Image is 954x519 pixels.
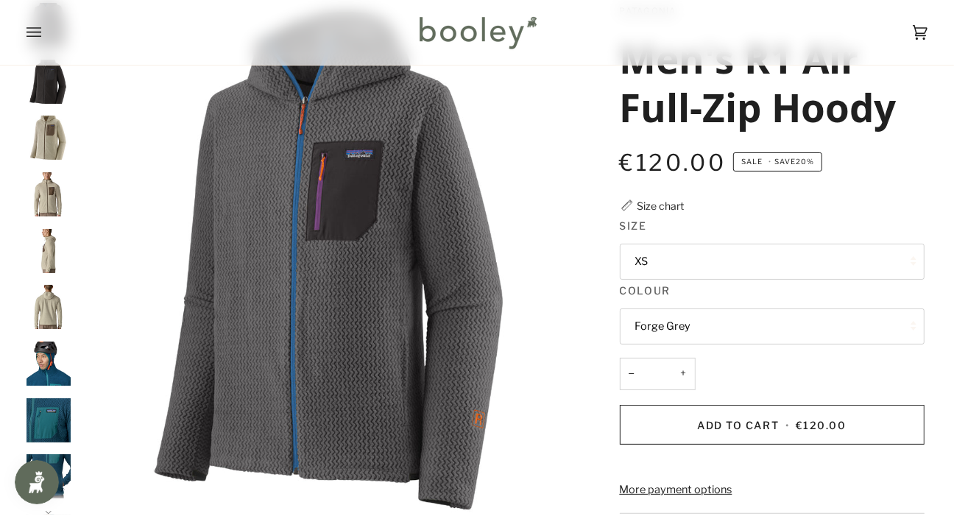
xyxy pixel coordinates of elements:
span: Add to Cart [697,419,779,431]
img: Patagonia Men's R1 Air Full-Zip Hoody Pelican - Booley Galway [26,172,71,216]
em: • [766,158,774,166]
img: Patagonia Men's R1 Air Full-Zip Hoody Pelican - Booley Galway [26,229,71,273]
iframe: Button to open loyalty program pop-up [15,460,59,504]
button: XS [620,244,925,280]
span: • [782,419,793,431]
div: Patagonia Men's R1 Air Full-Zip Hoody Forge Grey - Booley Galway [78,3,590,515]
span: €120.00 [620,149,727,177]
img: Patagonia Men&#39;s R1 Air Full-Zip Hoody Forge Grey - Booley Galway [78,3,590,515]
span: Sale [741,158,763,166]
span: Size [620,218,647,233]
img: Patagonia Men's R1 Air Full-Zip Hoody Pelican - Booley Galway [26,285,71,329]
span: 20% [796,158,814,166]
img: Patagonia Men's R1 Air Full-Zip Hoody - Booley Galway [26,342,71,386]
h1: Men's R1 Air Full-Zip Hoody [620,34,914,131]
span: €120.00 [796,419,847,431]
button: − [620,358,643,391]
div: Size chart [637,198,685,213]
span: Colour [620,283,671,298]
img: Patagonia Men's R1 Air Full-Zip Hoody - Booley Galway [26,398,71,442]
button: + [672,358,696,391]
img: Patagonia Men's R1 Air Full-Zip Hoody Pelican - Booley Galway [26,116,71,160]
input: Quantity [620,358,696,391]
img: Patagonia Men's R1 Air Full-Zip Hoody Black - Booley Galway [26,60,71,104]
img: Patagonia Men's R1 Air Full-Zip Hoody - Booley Galway [26,454,71,498]
button: Add to Cart • €120.00 [620,405,925,445]
button: Forge Grey [620,308,925,345]
a: More payment options [620,482,925,498]
img: Booley [413,11,542,54]
span: Save [733,152,822,172]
